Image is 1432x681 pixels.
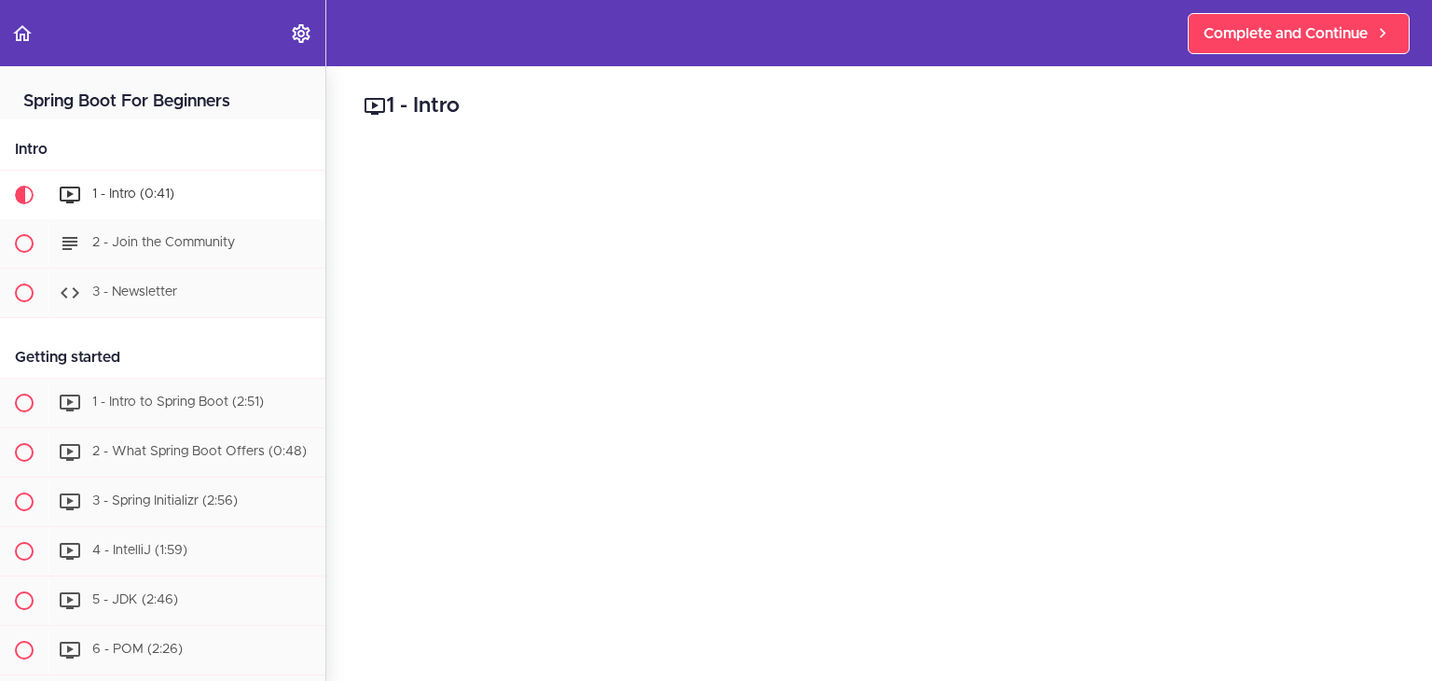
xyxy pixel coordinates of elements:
h2: 1 - Intro [364,90,1395,122]
span: 4 - IntelliJ (1:59) [92,544,187,557]
span: 5 - JDK (2:46) [92,593,178,606]
svg: Back to course curriculum [11,22,34,45]
span: Complete and Continue [1204,22,1368,45]
span: 2 - Join the Community [92,236,235,249]
span: 6 - POM (2:26) [92,643,183,656]
span: 3 - Spring Initializr (2:56) [92,494,238,507]
span: 1 - Intro (0:41) [92,188,174,201]
a: Complete and Continue [1188,13,1410,54]
svg: Settings Menu [290,22,312,45]
span: 1 - Intro to Spring Boot (2:51) [92,396,264,409]
span: 3 - Newsletter [92,285,177,299]
span: 2 - What Spring Boot Offers (0:48) [92,445,307,458]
